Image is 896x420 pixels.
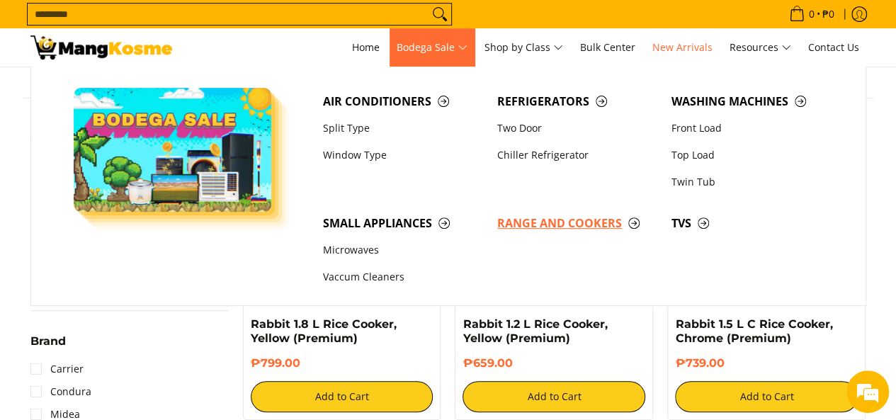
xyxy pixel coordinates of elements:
span: Range and Cookers [497,215,657,232]
span: Refrigerators [497,93,657,110]
span: ₱0 [820,9,837,19]
a: Refrigerators [490,88,664,115]
h6: ₱799.00 [251,356,433,370]
a: Twin Tub [664,169,839,195]
span: We're online! [82,122,195,265]
a: Rabbit 1.5 L C Rice Cooker, Chrome (Premium) [675,317,832,345]
h6: ₱739.00 [675,356,858,370]
button: Add to Cart [251,381,433,412]
button: Add to Cart [675,381,858,412]
img: Bodega Sale [74,88,272,212]
div: Minimize live chat window [232,7,266,41]
a: Bulk Center [573,28,642,67]
span: New Arrivals [652,40,713,54]
a: Vaccum Cleaners [316,264,490,291]
a: Microwaves [316,237,490,264]
span: • [785,6,839,22]
span: Contact Us [808,40,859,54]
summary: Open [30,336,66,358]
button: Search [429,4,451,25]
nav: Main Menu [186,28,866,67]
span: Brand [30,336,66,347]
textarea: Type your message and hit 'Enter' [7,274,270,324]
a: Front Load [664,115,839,142]
a: TVs [664,210,839,237]
a: Shop by Class [477,28,570,67]
div: Chat with us now [74,79,238,98]
span: Bodega Sale [397,39,467,57]
h6: ₱659.00 [463,356,645,370]
a: Top Load [664,142,839,169]
a: Home [345,28,387,67]
a: Window Type [316,142,490,169]
a: Washing Machines [664,88,839,115]
span: Air Conditioners [323,93,483,110]
a: Split Type [316,115,490,142]
a: Condura [30,380,91,403]
a: Chiller Refrigerator [490,142,664,169]
span: Bulk Center [580,40,635,54]
span: Home [352,40,380,54]
a: Two Door [490,115,664,142]
a: Bodega Sale [390,28,475,67]
span: TVs [671,215,832,232]
span: 0 [807,9,817,19]
a: Rabbit 1.2 L Rice Cooker, Yellow (Premium) [463,317,607,345]
img: New Arrivals: Fresh Release from The Premium Brands l Mang Kosme [30,35,172,59]
a: Carrier [30,358,84,380]
a: Range and Cookers [490,210,664,237]
span: Small Appliances [323,215,483,232]
a: New Arrivals [645,28,720,67]
span: Washing Machines [671,93,832,110]
a: Rabbit 1.8 L Rice Cooker, Yellow (Premium) [251,317,397,345]
a: Resources [722,28,798,67]
a: Small Appliances [316,210,490,237]
span: Shop by Class [484,39,563,57]
a: Air Conditioners [316,88,490,115]
span: Resources [730,39,791,57]
a: Contact Us [801,28,866,67]
button: Add to Cart [463,381,645,412]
